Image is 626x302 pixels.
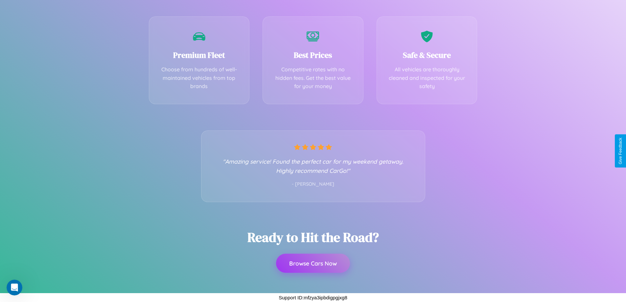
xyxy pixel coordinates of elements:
[7,280,22,295] iframe: Intercom live chat
[273,65,353,91] p: Competitive rates with no hidden fees. Get the best value for your money
[159,65,240,91] p: Choose from hundreds of well-maintained vehicles from top brands
[215,180,412,189] p: - [PERSON_NAME]
[215,157,412,175] p: "Amazing service! Found the perfect car for my weekend getaway. Highly recommend CarGo!"
[618,138,623,164] div: Give Feedback
[276,254,350,273] button: Browse Cars Now
[273,50,353,60] h3: Best Prices
[159,50,240,60] h3: Premium Fleet
[247,228,379,246] h2: Ready to Hit the Road?
[387,50,467,60] h3: Safe & Secure
[387,65,467,91] p: All vehicles are thoroughly cleaned and inspected for your safety
[279,293,347,302] p: Support ID: mfzya3ipbdigpgjxg8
